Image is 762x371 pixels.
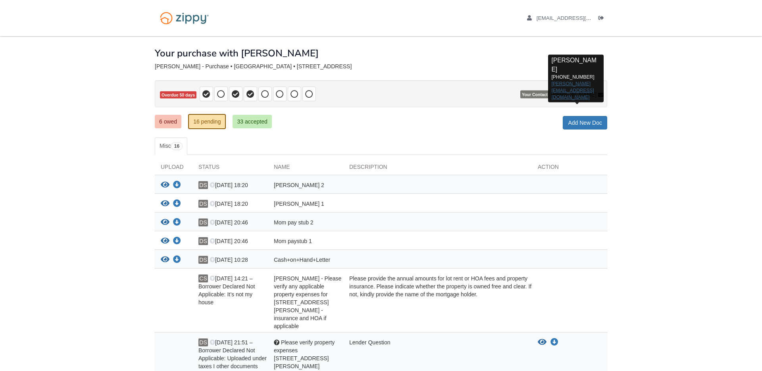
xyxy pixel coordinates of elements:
span: DS [198,200,208,208]
div: Description [343,163,532,175]
a: Download Cody stub 2 [173,182,181,189]
a: Download Cash+on+Hand+Letter [173,257,181,263]
button: View Cody stub 1 [161,200,169,208]
span: Mom paystub 1 [274,238,312,244]
span: [PERSON_NAME] 2 [274,182,324,188]
a: Download Cody stub 1 [173,201,181,207]
div: Status [192,163,268,175]
span: 16 [171,142,183,150]
span: [PERSON_NAME] - Please verify any applicable property expenses for [STREET_ADDRESS][PERSON_NAME] ... [274,275,341,329]
a: 16 pending [188,114,226,129]
span: Your Contact [520,91,549,99]
img: Logo [155,8,214,28]
button: View Cash+on+Hand+Letter [161,256,169,264]
h1: Your purchase with [PERSON_NAME] [155,48,319,58]
span: [DATE] 18:20 [210,201,248,207]
button: View Please verify property expenses 710 Laney Rd [538,338,546,346]
span: DS [198,218,208,226]
span: DS [198,256,208,264]
span: [DATE] 14:21 – Borrower Declared Not Applicable: It’s not my house [198,275,255,305]
span: [DATE] 20:46 [210,219,248,226]
span: Cash+on+Hand+Letter [274,257,330,263]
a: Download Please verify property expenses 710 Laney Rd [550,339,558,346]
button: View Cody stub 2 [161,181,169,189]
span: DS [198,338,208,346]
p: [PHONE_NUMBER] [551,56,600,101]
span: [DATE] 20:46 [210,238,248,244]
a: Misc [155,137,187,155]
button: View Mom pay stub 2 [161,218,169,227]
span: CS [198,274,208,282]
div: Please provide the annual amounts for lot rent or HOA fees and property insurance. Please indicat... [343,274,532,330]
button: View Mom paystub 1 [161,237,169,245]
span: [PERSON_NAME] [551,57,597,72]
span: [PERSON_NAME] 1 [274,201,324,207]
a: Download Mom paystub 1 [173,238,181,245]
a: Add New Doc [563,116,607,129]
span: [DATE] 10:28 [210,257,248,263]
span: DS [198,237,208,245]
span: Overdue 50 days [160,91,196,99]
a: edit profile [527,15,627,23]
a: 6 owed [155,115,181,128]
span: Mom pay stub 2 [274,219,314,226]
span: [DATE] 18:20 [210,182,248,188]
div: Upload [155,163,192,175]
span: debsteerman@yahoo.com [537,15,627,21]
a: Download Mom pay stub 2 [173,220,181,226]
a: Log out [598,15,607,23]
div: Action [532,163,607,175]
div: [PERSON_NAME] - Purchase • [GEOGRAPHIC_DATA] • [STREET_ADDRESS] [155,63,607,70]
span: DS [198,181,208,189]
span: Please verify property expenses [STREET_ADDRESS][PERSON_NAME] [274,339,335,369]
a: [PERSON_NAME][EMAIL_ADDRESS][DOMAIN_NAME] [551,81,594,100]
div: Name [268,163,343,175]
a: 33 accepted [233,115,271,128]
